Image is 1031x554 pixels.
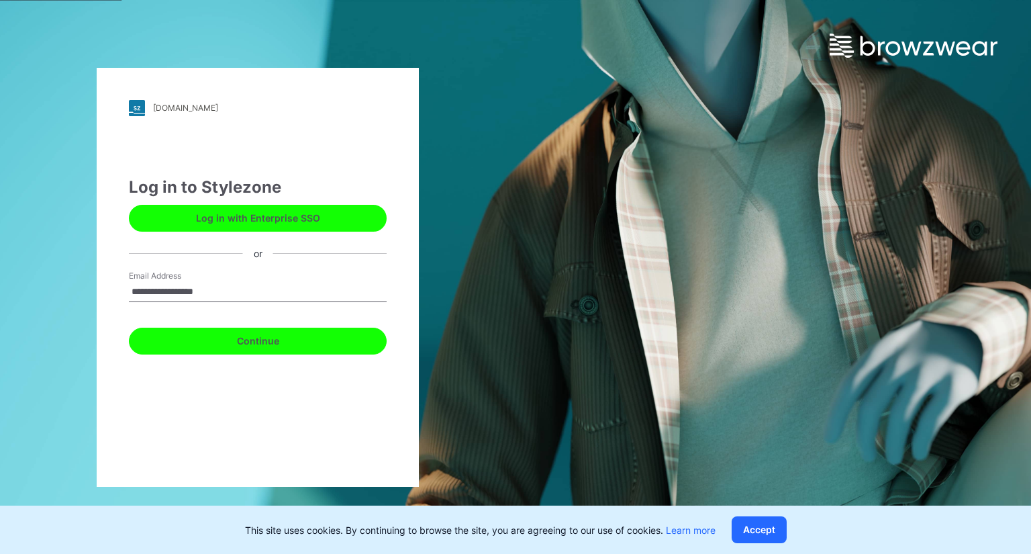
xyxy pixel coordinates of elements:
[245,523,716,537] p: This site uses cookies. By continuing to browse the site, you are agreeing to our use of cookies.
[666,524,716,536] a: Learn more
[129,328,387,355] button: Continue
[830,34,997,58] img: browzwear-logo.e42bd6dac1945053ebaf764b6aa21510.svg
[129,100,145,116] img: stylezone-logo.562084cfcfab977791bfbf7441f1a819.svg
[129,100,387,116] a: [DOMAIN_NAME]
[129,205,387,232] button: Log in with Enterprise SSO
[153,103,218,113] div: [DOMAIN_NAME]
[129,270,223,282] label: Email Address
[129,175,387,199] div: Log in to Stylezone
[243,246,273,261] div: or
[732,516,787,543] button: Accept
